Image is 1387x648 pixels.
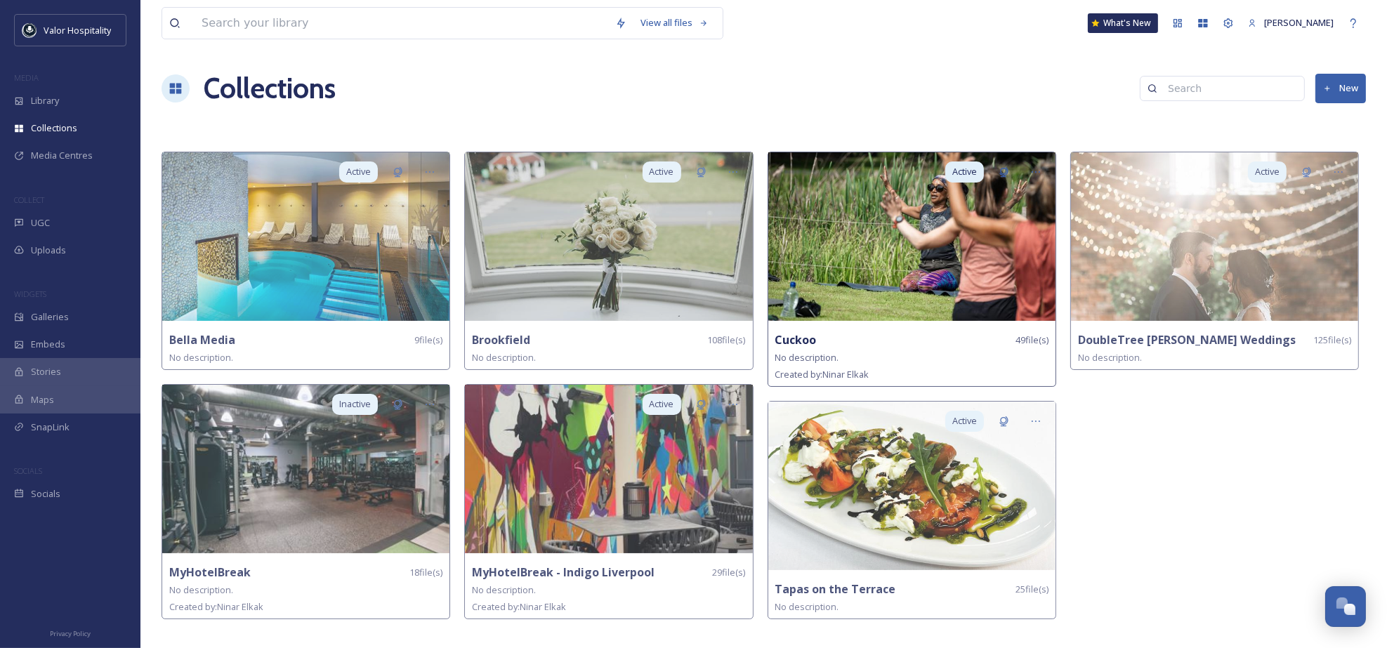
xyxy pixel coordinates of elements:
span: Embeds [31,338,65,351]
strong: Tapas on the Terrace [775,581,896,597]
span: Active [346,165,371,178]
a: Privacy Policy [50,624,91,641]
button: New [1315,74,1366,103]
span: Created by: Ninar Elkak [472,600,566,613]
span: Active [1255,165,1280,178]
img: caprese%2520salad.jpg [768,402,1056,570]
span: Media Centres [31,149,93,162]
span: 108 file(s) [708,333,746,347]
span: No description. [169,583,233,596]
span: Uploads [31,244,66,257]
span: Collections [31,121,77,135]
span: No description. [1078,351,1142,364]
img: images [22,23,37,37]
span: Maps [31,393,54,406]
span: Active [650,397,674,411]
strong: DoubleTree [PERSON_NAME] Weddings [1078,332,1296,348]
span: Active [952,165,977,178]
button: Open Chat [1325,586,1366,627]
span: Created by: Ninar Elkak [169,600,263,613]
span: Created by: Ninar Elkak [775,368,869,381]
input: Search [1161,74,1297,103]
span: No description. [775,351,839,364]
span: SOCIALS [14,465,42,476]
span: No description. [472,583,536,596]
span: [PERSON_NAME] [1264,16,1334,29]
img: SH1_5803.jpg [162,385,449,553]
span: Galleries [31,310,69,324]
strong: Brookfield [472,332,530,348]
span: No description. [472,351,536,364]
span: Stories [31,365,61,378]
strong: Cuckoo [775,332,817,348]
span: Inactive [339,397,371,411]
img: louis.edwards%2540theclubandspachester.com-R6__9611%2520%281%29.jpg [768,152,1056,321]
a: [PERSON_NAME] [1241,9,1341,37]
span: Library [31,94,59,107]
strong: MyHotelBreak [169,564,251,580]
span: No description. [775,600,839,613]
a: What's New [1088,13,1158,33]
span: Valor Hospitality [44,24,111,37]
img: declanwestphotography-17954968759496808-1.jpg [1071,152,1358,321]
span: 25 file(s) [1015,583,1049,596]
a: Collections [204,67,336,110]
img: 018_DT_Hilton_Chester_Gym_and_Spa.jpg [162,152,449,321]
span: WIDGETS [14,289,46,299]
img: db8bd9dd-7b97-492a-9ccb-7a34724cbb1d.jpg [465,152,752,321]
span: Active [952,414,977,428]
strong: Bella Media [169,332,235,348]
a: View all files [633,9,716,37]
span: No description. [169,351,233,364]
img: 580b9d63-357e-45dc-b0d2-73992b3a91ee.jpg [465,385,752,553]
span: 49 file(s) [1015,333,1049,347]
strong: MyHotelBreak - Indigo Liverpool [472,564,655,580]
span: Privacy Policy [50,629,91,638]
span: 18 file(s) [409,566,442,579]
span: Active [650,165,674,178]
span: 29 file(s) [713,566,746,579]
span: 9 file(s) [414,333,442,347]
input: Search your library [195,8,608,39]
span: UGC [31,216,50,230]
span: MEDIA [14,72,39,83]
span: 125 file(s) [1313,333,1351,347]
span: Socials [31,487,60,501]
span: COLLECT [14,194,44,205]
span: SnapLink [31,421,70,434]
